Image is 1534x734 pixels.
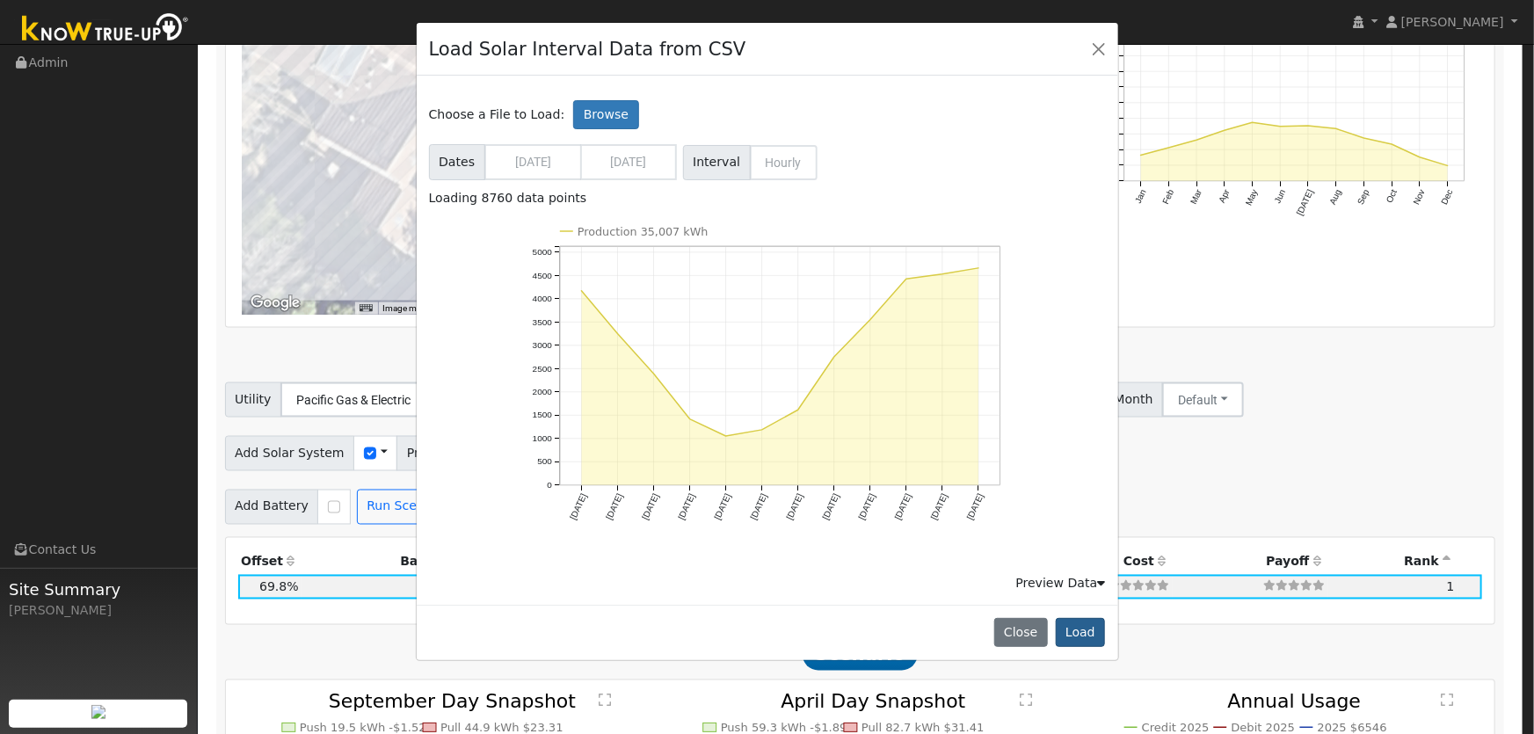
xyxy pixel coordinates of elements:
[785,491,805,520] text: [DATE]
[965,491,985,520] text: [DATE]
[533,294,553,303] text: 4000
[713,491,733,520] text: [DATE]
[533,387,553,396] text: 2000
[547,480,552,490] text: 0
[867,316,874,323] circle: onclick=""
[533,316,553,326] text: 3500
[429,105,565,124] span: Choose a File to Load:
[687,415,694,422] circle: onclick=""
[749,491,769,520] text: [DATE]
[677,491,697,520] text: [DATE]
[723,432,730,440] circle: onclick=""
[604,491,624,520] text: [DATE]
[651,370,658,377] circle: onclick=""
[640,491,660,520] text: [DATE]
[533,247,553,257] text: 5000
[893,491,913,520] text: [DATE]
[573,100,638,130] label: Browse
[759,426,766,433] circle: onclick=""
[429,144,485,180] span: Dates
[578,225,709,238] text: Production 35,007 kWh
[568,491,588,520] text: [DATE]
[578,287,585,294] circle: onclick=""
[1056,618,1106,648] button: Load
[533,340,553,350] text: 3000
[533,433,553,443] text: 1000
[537,456,552,466] text: 500
[929,491,949,520] text: [DATE]
[533,410,553,419] text: 1500
[795,406,802,413] circle: onclick=""
[683,145,751,180] span: Interval
[1016,574,1106,592] div: Preview Data
[821,491,841,520] text: [DATE]
[533,270,553,280] text: 4500
[903,275,910,282] circle: onclick=""
[857,491,877,520] text: [DATE]
[994,618,1048,648] button: Close
[831,353,838,360] circle: onclick=""
[939,270,946,277] circle: onclick=""
[1087,36,1111,61] button: Close
[429,189,1106,207] div: Loading 8760 data points
[975,264,982,271] circle: onclick=""
[533,363,553,373] text: 2500
[614,330,622,337] circle: onclick=""
[429,35,746,63] h4: Load Solar Interval Data from CSV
